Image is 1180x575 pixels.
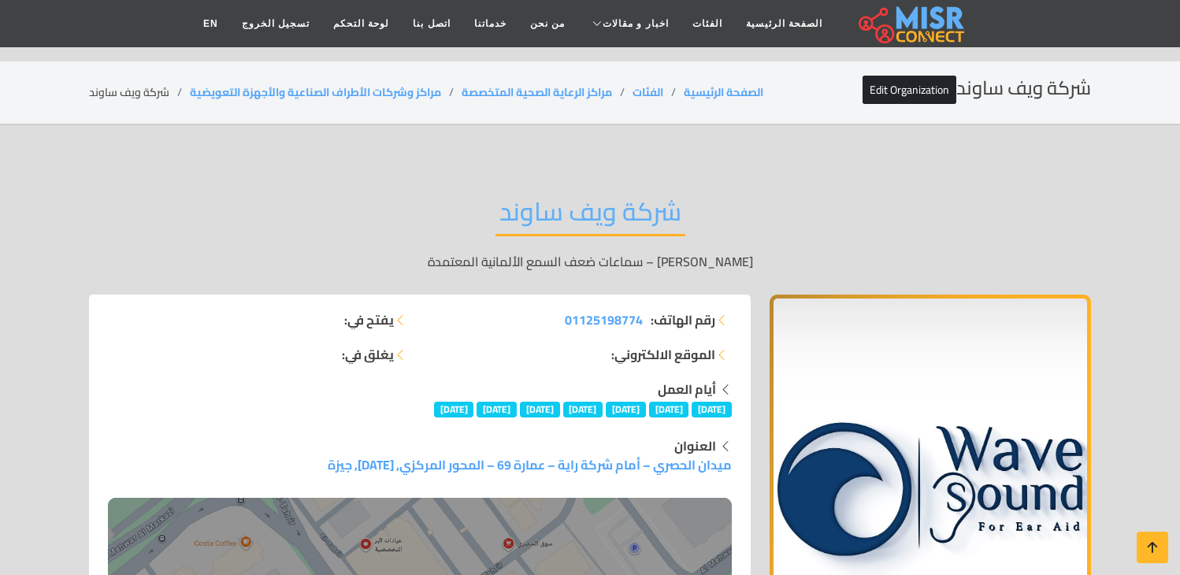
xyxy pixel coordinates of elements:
span: [DATE] [563,402,603,417]
a: اخبار و مقالات [577,9,681,39]
span: [DATE] [649,402,689,417]
strong: يفتح في: [344,310,394,329]
a: Edit Organization [863,76,956,104]
h2: شركة ويف ساوند [863,77,1091,100]
a: EN [191,9,230,39]
a: 01125198774 [565,310,643,329]
span: اخبار و مقالات [603,17,669,31]
a: اتصل بنا [401,9,462,39]
strong: رقم الهاتف: [651,310,715,329]
span: [DATE] [606,402,646,417]
a: مراكز الرعاية الصحية المتخصصة [462,82,612,102]
a: لوحة التحكم [321,9,401,39]
strong: العنوان [674,434,716,458]
a: الصفحة الرئيسية [734,9,834,39]
span: [DATE] [434,402,474,417]
img: main.misr_connect [859,4,964,43]
a: الفئات [681,9,734,39]
strong: الموقع الالكتروني: [611,345,715,364]
a: خدماتنا [462,9,518,39]
a: الصفحة الرئيسية [684,82,763,102]
h2: شركة ويف ساوند [495,196,685,236]
span: 01125198774 [565,308,643,332]
a: من نحن [518,9,577,39]
span: [DATE] [520,402,560,417]
a: تسجيل الخروج [230,9,321,39]
span: [DATE] [477,402,517,417]
p: [PERSON_NAME] – سماعات ضعف السمع الألمانية المعتمدة [89,252,1091,271]
a: مراكز وشركات الأطراف الصناعية والأجهزة التعويضية [190,82,441,102]
a: الفئات [633,82,663,102]
li: شركة ويف ساوند [89,84,190,101]
span: [DATE] [692,402,732,417]
strong: أيام العمل [658,377,716,401]
strong: يغلق في: [342,345,394,364]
